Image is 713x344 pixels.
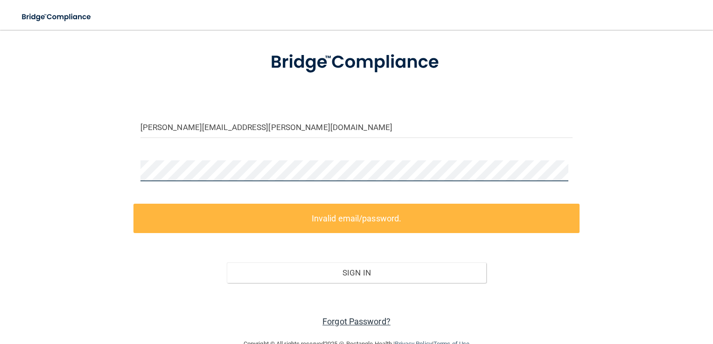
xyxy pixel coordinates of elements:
label: Invalid email/password. [133,204,580,233]
a: Forgot Password? [322,316,391,326]
img: bridge_compliance_login_screen.278c3ca4.svg [252,39,461,86]
button: Sign In [227,262,486,283]
input: Email [140,117,573,138]
img: bridge_compliance_login_screen.278c3ca4.svg [14,7,100,27]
